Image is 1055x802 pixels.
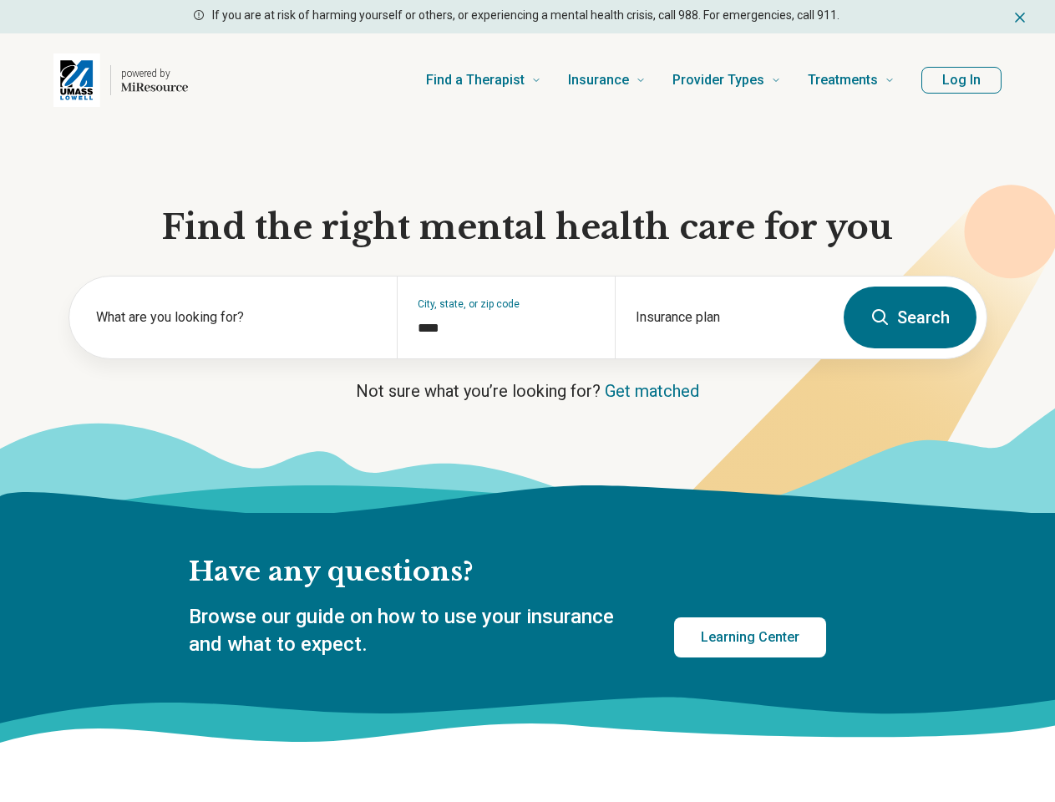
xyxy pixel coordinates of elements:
[1012,7,1028,27] button: Dismiss
[96,307,377,327] label: What are you looking for?
[53,53,188,107] a: Home page
[426,69,525,92] span: Find a Therapist
[568,47,646,114] a: Insurance
[674,617,826,657] a: Learning Center
[121,67,188,80] p: powered by
[672,47,781,114] a: Provider Types
[68,206,987,249] h1: Find the right mental health care for you
[212,7,839,24] p: If you are at risk of harming yourself or others, or experiencing a mental health crisis, call 98...
[844,287,976,348] button: Search
[672,69,764,92] span: Provider Types
[921,67,1002,94] button: Log In
[605,381,699,401] a: Get matched
[426,47,541,114] a: Find a Therapist
[68,379,987,403] p: Not sure what you’re looking for?
[189,603,634,659] p: Browse our guide on how to use your insurance and what to expect.
[808,69,878,92] span: Treatments
[189,555,826,590] h2: Have any questions?
[808,47,895,114] a: Treatments
[568,69,629,92] span: Insurance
